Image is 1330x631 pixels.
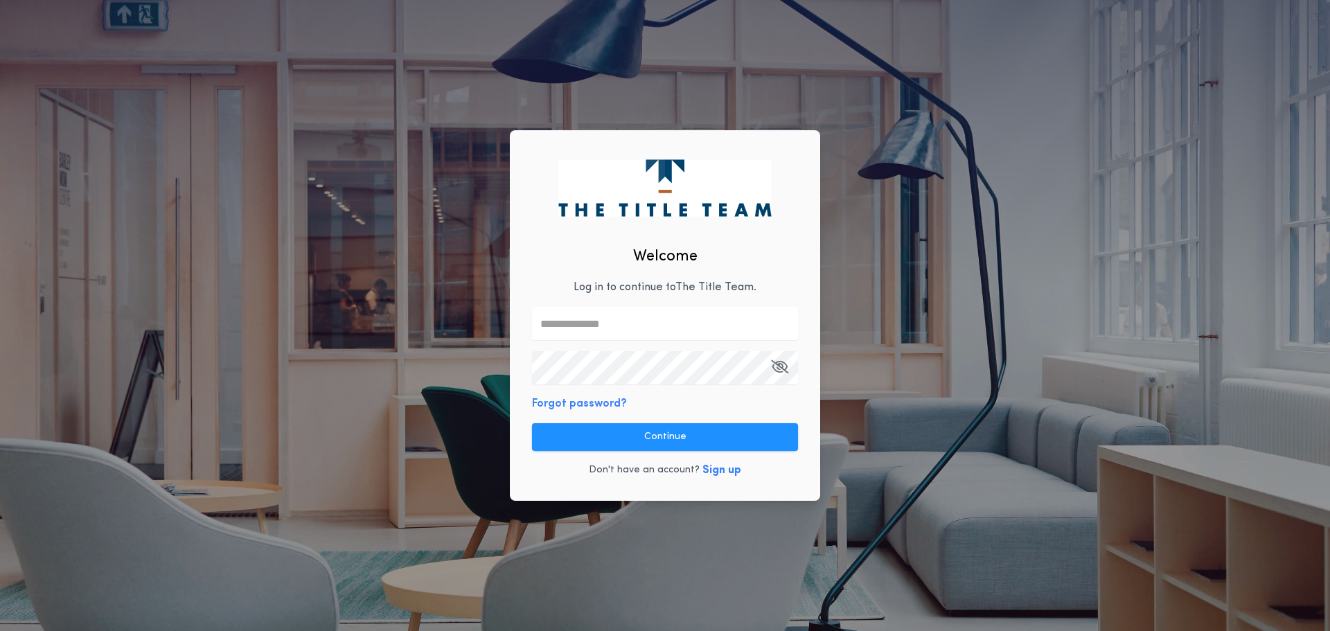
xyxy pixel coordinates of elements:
[558,159,771,216] img: logo
[702,462,741,479] button: Sign up
[532,423,798,451] button: Continue
[589,463,700,477] p: Don't have an account?
[532,396,627,412] button: Forgot password?
[574,279,756,296] p: Log in to continue to The Title Team .
[633,245,698,268] h2: Welcome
